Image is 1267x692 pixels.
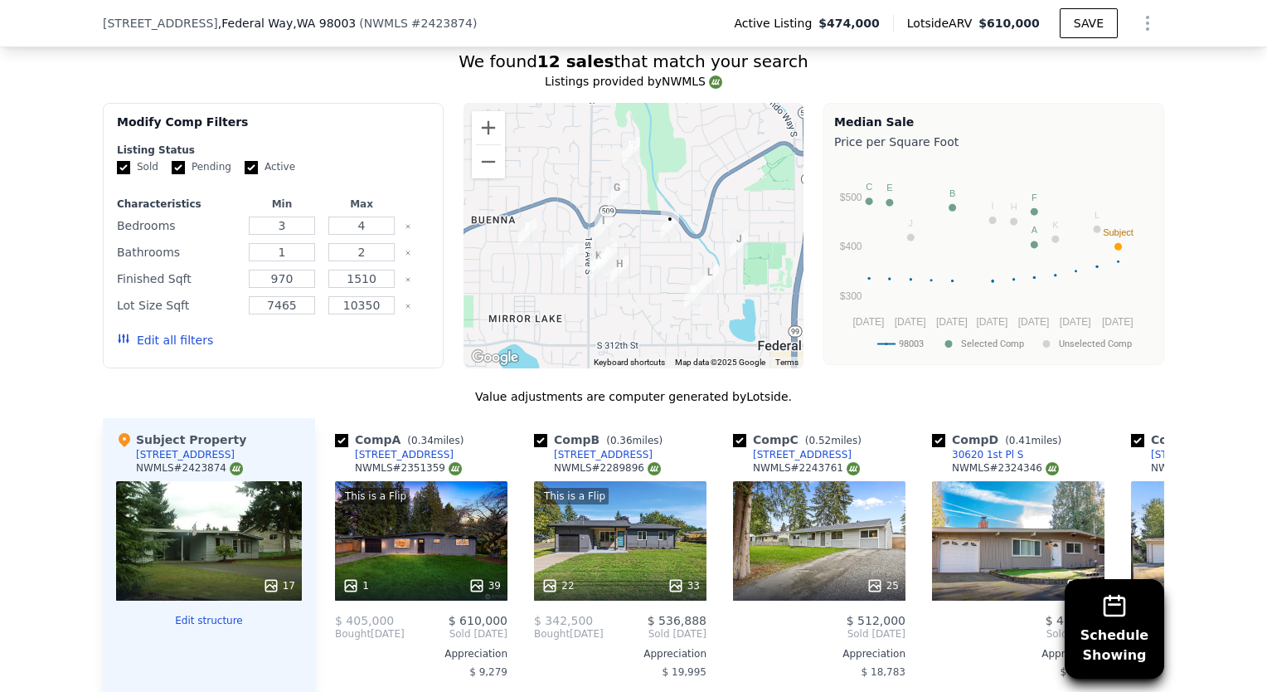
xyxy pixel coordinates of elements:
[1046,462,1059,475] img: NWMLS Logo
[468,347,522,368] img: Google
[534,448,653,461] a: [STREET_ADDRESS]
[733,431,868,448] div: Comp C
[449,462,462,475] img: NWMLS Logo
[866,182,872,192] text: C
[117,144,430,157] div: Listing Status
[936,316,968,328] text: [DATE]
[554,236,585,278] div: 30606 2nd Ave SW
[1009,435,1032,446] span: 0.41
[1151,461,1258,475] div: NWMLS # 2279061
[840,290,862,302] text: $300
[932,431,1068,448] div: Comp D
[799,435,868,446] span: ( miles)
[411,435,434,446] span: 0.34
[895,316,926,328] text: [DATE]
[117,160,158,174] label: Sold
[103,15,218,32] span: [STREET_ADDRESS]
[335,431,470,448] div: Comp A
[411,17,473,30] span: # 2423874
[116,431,246,448] div: Subject Property
[663,666,706,678] span: $ 19,995
[604,627,706,641] span: Sold [DATE]
[610,435,633,446] span: 0.36
[117,294,239,317] div: Lot Size Sqft
[1102,316,1134,328] text: [DATE]
[405,250,411,256] button: Clear
[694,257,726,299] div: 822 S 308 Street
[998,435,1068,446] span: ( miles)
[853,316,885,328] text: [DATE]
[355,448,454,461] div: [STREET_ADDRESS]
[1131,448,1250,461] a: [STREET_ADDRESS]
[862,666,905,678] span: $ 18,783
[1103,227,1134,237] text: Subject
[733,627,905,641] span: Sold [DATE]
[654,204,686,246] div: 30310 6th Ave S
[733,448,852,461] a: [STREET_ADDRESS]
[1011,202,1017,212] text: H
[588,206,619,247] div: 30249 2nd Ave S
[116,614,302,627] button: Edit structure
[709,76,722,89] img: NWMLS Logo
[840,241,862,252] text: $400
[534,431,669,448] div: Comp B
[733,647,905,660] div: Appreciation
[723,224,755,266] div: 30436 11th Ave S
[245,161,258,174] input: Active
[977,316,1008,328] text: [DATE]
[293,17,356,30] span: , WA 98003
[218,15,356,32] span: , Federal Way
[834,154,1153,361] svg: A chart.
[117,161,130,174] input: Sold
[117,267,239,290] div: Finished Sqft
[978,17,1040,30] span: $610,000
[886,183,892,192] text: E
[342,577,369,594] div: 1
[961,339,1024,349] text: Selected Comp
[1060,316,1091,328] text: [DATE]
[1066,577,1098,594] div: 11
[405,303,411,309] button: Clear
[541,577,574,594] div: 22
[932,448,1023,461] a: 30620 1st Pl S
[245,160,295,174] label: Active
[534,614,593,627] span: $ 342,500
[400,435,470,446] span: ( miles)
[600,435,669,446] span: ( miles)
[172,161,185,174] input: Pending
[342,488,410,504] div: This is a Flip
[932,627,1104,641] span: Sold [DATE]
[1065,579,1164,679] button: ScheduleShowing
[840,192,862,203] text: $500
[1061,666,1104,678] span: $ 16,191
[932,647,1104,660] div: Appreciation
[1060,8,1118,38] button: SAVE
[103,50,1164,73] div: We found that match your search
[847,614,905,627] span: $ 512,000
[992,201,994,211] text: I
[648,614,706,627] span: $ 536,888
[364,17,408,30] span: NWMLS
[1095,210,1100,220] text: L
[335,627,371,641] span: Bought
[1151,448,1250,461] div: [STREET_ADDRESS]
[1032,192,1037,202] text: F
[554,448,653,461] div: [STREET_ADDRESS]
[867,577,899,594] div: 25
[949,188,955,198] text: B
[103,388,1164,405] div: Value adjustments are computer generated by Lotside .
[753,448,852,461] div: [STREET_ADDRESS]
[1032,225,1038,235] text: A
[734,15,818,32] span: Active Listing
[263,577,295,594] div: 17
[335,614,394,627] span: $ 405,000
[554,461,661,475] div: NWMLS # 2289896
[775,358,799,367] a: Terms (opens in new tab)
[834,130,1153,154] div: Price per Square Foot
[325,197,398,211] div: Max
[534,647,706,660] div: Appreciation
[405,276,411,283] button: Clear
[534,627,570,641] span: Bought
[847,462,860,475] img: NWMLS Logo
